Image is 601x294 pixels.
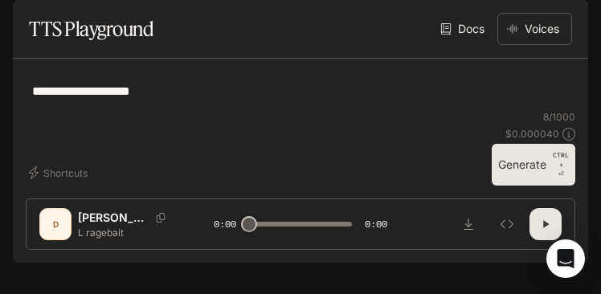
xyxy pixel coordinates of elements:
[149,213,172,223] button: Copy Voice ID
[492,144,575,186] button: GenerateCTRL +⏎
[543,110,575,124] p: 8 / 1000
[497,13,572,45] button: Voices
[452,208,484,240] button: Download audio
[43,211,68,237] div: D
[505,127,559,141] p: $ 0.000040
[553,150,569,169] p: CTRL +
[29,13,153,45] h1: TTS Playground
[78,210,149,226] p: [PERSON_NAME]
[214,216,236,232] span: 0:00
[546,239,585,278] div: Open Intercom Messenger
[78,226,175,239] p: L ragebait
[491,208,523,240] button: Inspect
[437,13,491,45] a: Docs
[553,150,569,179] p: ⏎
[365,216,387,232] span: 0:00
[26,160,94,186] button: Shortcuts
